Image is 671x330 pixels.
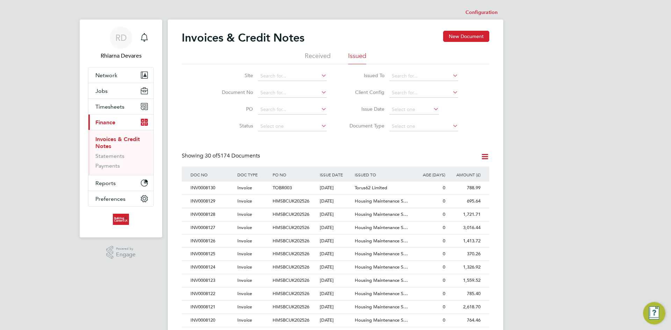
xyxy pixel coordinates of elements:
a: Invoices & Credit Notes [95,136,140,149]
label: Status [213,123,253,129]
span: RD [115,33,127,42]
input: Select one [258,122,327,131]
span: Housing Maintenance S… [355,198,408,204]
div: Showing [182,152,261,160]
img: buildingcareersuk-logo-retina.png [113,214,129,225]
div: ISSUED TO [353,167,412,183]
a: RDRhiarna Devares [88,27,154,60]
span: Reports [95,180,116,186]
h2: Invoices & Credit Notes [182,31,304,45]
button: Preferences [88,191,153,206]
div: INV0008124 [189,261,236,274]
span: 5174 Documents [205,152,260,159]
input: Select one [389,105,439,115]
span: HMSBCUK202526 [273,317,309,323]
span: Housing Maintenance S… [355,317,408,323]
span: HMSBCUK202526 [273,264,309,270]
button: Engage Resource Center [643,302,665,324]
a: Payments [95,162,120,169]
button: Network [88,67,153,83]
div: Finance [88,130,153,175]
span: Invoice [237,251,252,257]
span: Jobs [95,88,108,94]
span: Engage [116,252,136,258]
div: [DATE] [318,261,353,274]
span: 0 [443,251,445,257]
div: [DATE] [318,248,353,261]
a: Statements [95,153,124,159]
div: [DATE] [318,287,353,300]
span: 0 [443,185,445,191]
div: [DATE] [318,301,353,314]
input: Search for... [258,105,327,115]
div: 2,618.70 [447,301,482,314]
span: Rhiarna Devares [88,52,154,60]
span: 0 [443,277,445,283]
div: [DATE] [318,208,353,221]
span: Housing Maintenance S… [355,291,408,296]
span: Housing Maintenance S… [355,211,408,217]
li: Configuration [466,6,498,20]
div: 1,326.92 [447,261,482,274]
input: Search for... [389,71,458,81]
input: Search for... [258,88,327,98]
div: 1,559.52 [447,274,482,287]
label: Document No [213,89,253,95]
div: [DATE] [318,182,353,195]
span: 30 of [205,152,217,159]
a: Powered byEngage [106,246,136,259]
div: [DATE] [318,274,353,287]
div: AMOUNT (£) [447,167,482,183]
label: Issued To [344,72,384,79]
div: INV0008126 [189,235,236,248]
div: DOC NO [189,167,236,183]
span: 0 [443,238,445,244]
span: Torus62 Limited [355,185,387,191]
div: 785.40 [447,287,482,300]
div: INV0008125 [189,248,236,261]
span: 0 [443,304,445,310]
span: Invoice [237,264,252,270]
span: Housing Maintenance S… [355,251,408,257]
button: New Document [443,31,489,42]
span: Invoice [237,198,252,204]
span: Invoice [237,211,252,217]
span: 0 [443,317,445,323]
label: Client Config [344,89,384,95]
span: Invoice [237,317,252,323]
span: 0 [443,198,445,204]
span: Invoice [237,185,252,191]
span: HMSBCUK202526 [273,211,309,217]
span: HMSBCUK202526 [273,291,309,296]
span: 0 [443,264,445,270]
div: INV0008122 [189,287,236,300]
span: HMSBCUK202526 [273,277,309,283]
div: 1,721.71 [447,208,482,221]
button: Reports [88,175,153,191]
span: Housing Maintenance S… [355,304,408,310]
div: [DATE] [318,195,353,208]
div: 764.46 [447,314,482,327]
li: Issued [348,52,366,64]
span: HMSBCUK202526 [273,304,309,310]
span: Housing Maintenance S… [355,225,408,230]
div: 695.64 [447,195,482,208]
span: HMSBCUK202526 [273,251,309,257]
span: Invoice [237,304,252,310]
nav: Main navigation [80,20,162,237]
button: Jobs [88,83,153,98]
span: Timesheets [95,103,124,110]
input: Search for... [389,88,458,98]
span: Housing Maintenance S… [355,238,408,244]
div: [DATE] [318,235,353,248]
span: Invoice [237,291,252,296]
button: Finance [88,115,153,130]
div: ISSUE DATE [318,167,353,183]
div: 788.99 [447,182,482,195]
span: Powered by [116,246,136,252]
div: 1,413.72 [447,235,482,248]
div: DOC TYPE [236,167,271,183]
label: Site [213,72,253,79]
span: Housing Maintenance S… [355,264,408,270]
span: Invoice [237,238,252,244]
